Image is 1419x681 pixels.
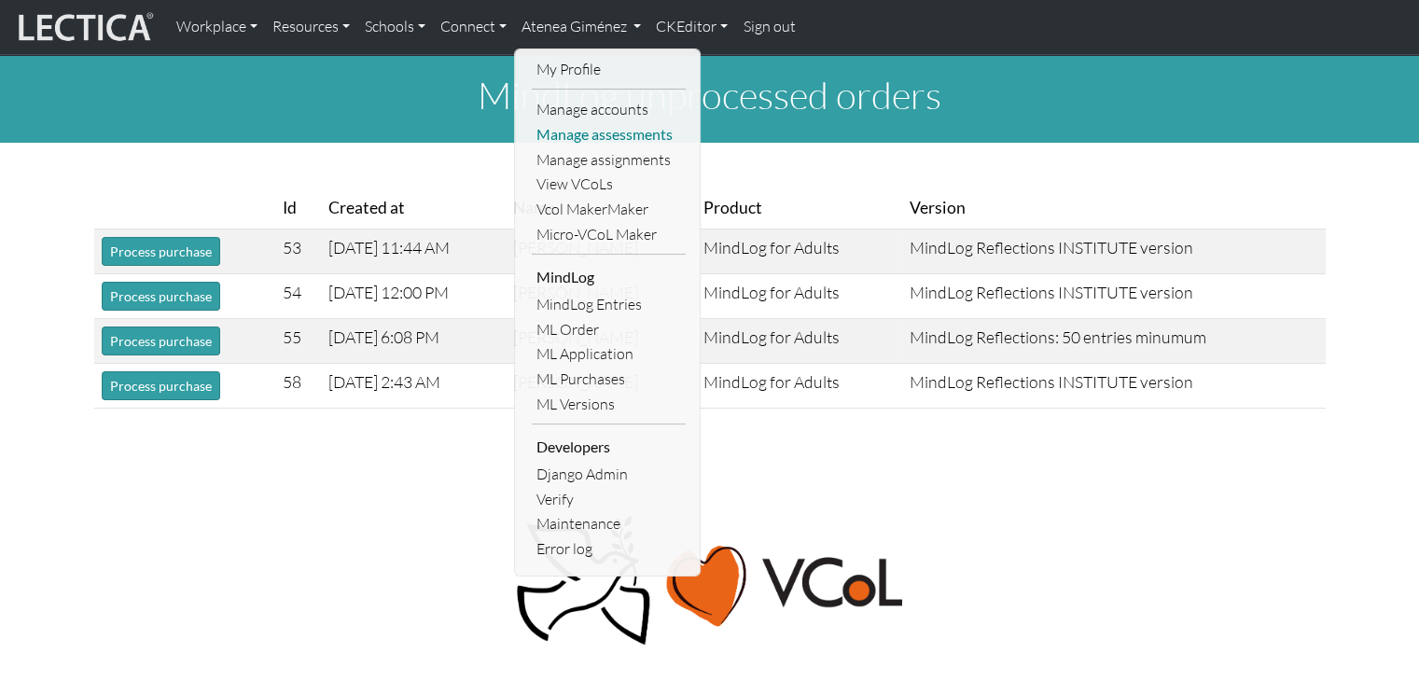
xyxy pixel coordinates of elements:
[735,7,802,47] a: Sign out
[433,7,514,47] a: Connect
[275,188,321,229] th: Id
[648,7,735,47] a: CKEditor
[532,172,686,197] a: View VCoLs
[357,7,433,47] a: Schools
[321,188,506,229] th: Created at
[506,229,696,274] td: [PERSON_NAME]
[321,319,506,364] td: [DATE] 6:08 PM
[901,229,1325,274] td: MindLog Reflections INSTITUTE version
[169,7,265,47] a: Workplace
[532,536,686,562] a: Error log
[532,147,686,173] a: Manage assignments
[532,511,686,536] a: Maintenance
[532,97,686,122] a: Manage accounts
[102,327,220,355] button: Process purchase
[321,274,506,319] td: [DATE] 12:00 PM
[506,274,696,319] td: [PERSON_NAME]
[532,57,686,562] ul: Atenea Giménez
[510,513,910,648] img: Peace, love, VCoL
[532,222,686,247] a: Micro-VCoL Maker
[275,319,321,364] td: 55
[901,319,1325,364] td: MindLog Reflections: 50 entries minumum
[901,364,1325,409] td: MindLog Reflections INSTITUTE version
[532,57,686,82] a: My Profile
[901,188,1325,229] th: Version
[532,392,686,417] a: ML Versions
[514,7,648,47] a: Atenea Giménez
[102,237,220,266] button: Process purchase
[506,364,696,409] td: [PERSON_NAME]
[696,229,901,274] td: MindLog for Adults
[532,432,686,462] li: Developers
[275,229,321,274] td: 53
[901,274,1325,319] td: MindLog Reflections INSTITUTE version
[532,341,686,367] a: ML Application
[321,229,506,274] td: [DATE] 11:44 AM
[532,367,686,392] a: ML Purchases
[532,197,686,222] a: Vcol MakerMaker
[696,274,901,319] td: MindLog for Adults
[506,319,696,364] td: [PERSON_NAME]
[532,487,686,512] a: Verify
[532,317,686,342] a: ML Order
[696,319,901,364] td: MindLog for Adults
[275,364,321,409] td: 58
[532,262,686,292] li: MindLog
[321,364,506,409] td: [DATE] 2:43 AM
[696,188,901,229] th: Product
[275,274,321,319] td: 54
[14,9,154,45] img: lecticalive
[102,371,220,400] button: Process purchase
[532,462,686,487] a: Django Admin
[696,364,901,409] td: MindLog for Adults
[532,122,686,147] a: Manage assessments
[265,7,357,47] a: Resources
[102,282,220,311] button: Process purchase
[506,188,696,229] th: Name
[532,292,686,317] a: MindLog Entries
